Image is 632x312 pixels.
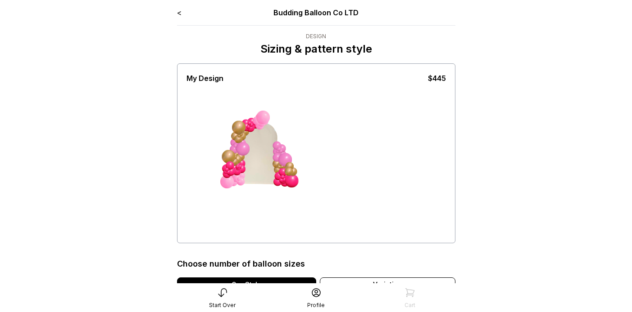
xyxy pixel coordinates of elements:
[209,302,236,309] div: Start Over
[260,42,372,56] p: Sizing & pattern style
[177,8,182,17] a: <
[177,258,305,270] div: Choose number of balloon sizes
[186,73,223,84] div: My Design
[320,277,455,292] div: Variation
[177,277,316,292] div: Our Style
[428,73,446,84] div: $445
[260,33,372,40] div: Design
[232,7,400,18] div: Budding Balloon Co LTD
[307,302,325,309] div: Profile
[405,302,415,309] div: Cart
